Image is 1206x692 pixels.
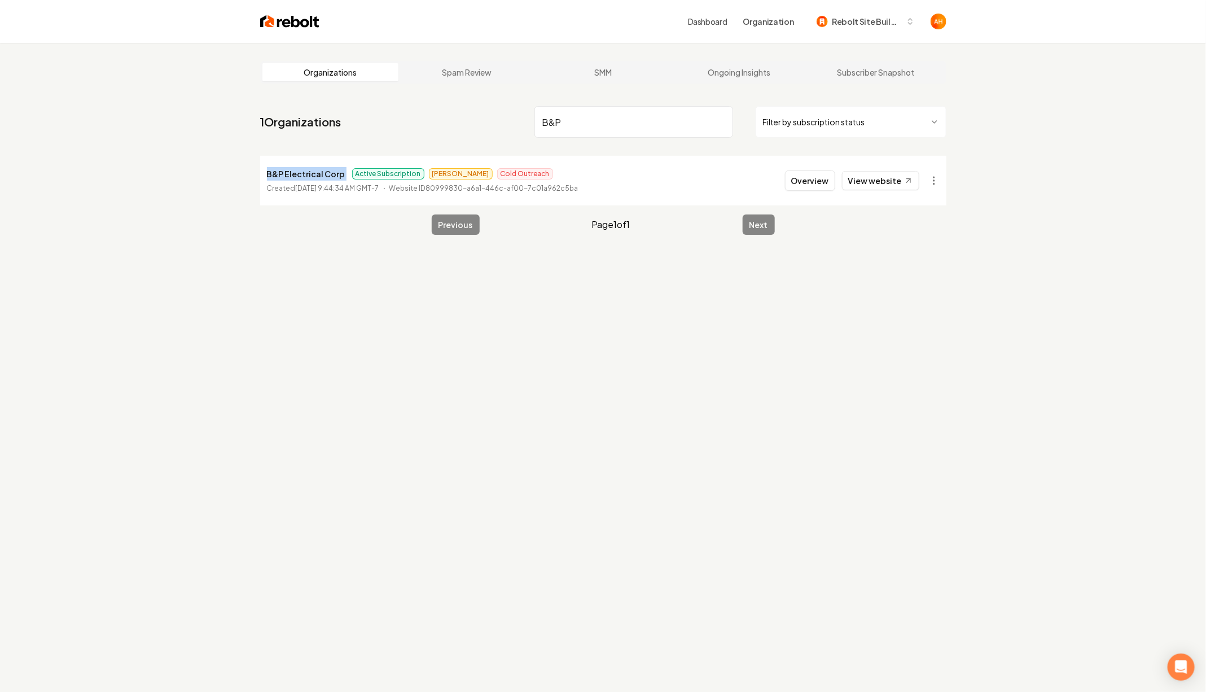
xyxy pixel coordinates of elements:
span: Active Subscription [352,168,424,179]
p: Website ID 80999830-a6a1-446c-af00-7c01a962c5ba [389,183,578,194]
input: Search by name or ID [534,106,733,138]
time: [DATE] 9:44:34 AM GMT-7 [296,184,379,192]
a: Spam Review [398,63,535,81]
a: SMM [535,63,672,81]
p: Created [267,183,379,194]
div: Open Intercom Messenger [1168,654,1195,681]
button: Organization [736,11,801,32]
p: B&P Electrical Corp [267,167,345,181]
img: Anthony Hurgoi [931,14,946,29]
a: Ongoing Insights [671,63,808,81]
span: Page 1 of 1 [592,218,630,231]
a: View website [842,171,919,190]
span: [PERSON_NAME] [429,168,493,179]
button: Overview [785,170,835,191]
span: Cold Outreach [497,168,553,179]
span: Rebolt Site Builder [832,16,901,28]
a: Subscriber Snapshot [808,63,944,81]
a: Organizations [262,63,399,81]
a: Dashboard [688,16,727,27]
img: Rebolt Logo [260,14,319,29]
img: Rebolt Site Builder [817,16,828,27]
a: 1Organizations [260,114,341,130]
button: Open user button [931,14,946,29]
